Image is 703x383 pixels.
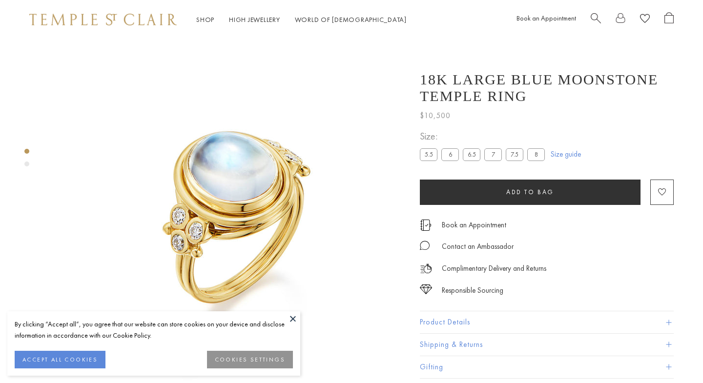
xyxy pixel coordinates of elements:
[551,149,581,159] a: Size guide
[24,146,29,174] div: Product gallery navigation
[420,180,641,205] button: Add to bag
[442,241,514,253] div: Contact an Ambassador
[506,148,523,161] label: 7.5
[420,220,432,231] img: icon_appointment.svg
[591,12,601,27] a: Search
[15,351,105,368] button: ACCEPT ALL COOKIES
[442,262,546,275] p: Complimentary Delivery and Returns
[442,220,506,230] a: Book an Appointment
[442,284,503,297] div: Responsible Sourcing
[420,262,432,275] img: icon_delivery.svg
[196,14,407,26] nav: Main navigation
[420,109,451,122] span: $10,500
[196,15,214,24] a: ShopShop
[463,148,480,161] label: 6.5
[654,337,693,373] iframe: Gorgias live chat messenger
[420,128,549,144] span: Size:
[441,148,459,161] label: 6
[63,39,405,381] img: R14113-BM10V
[484,148,502,161] label: 7
[506,188,554,196] span: Add to bag
[295,15,407,24] a: World of [DEMOGRAPHIC_DATA]World of [DEMOGRAPHIC_DATA]
[229,15,280,24] a: High JewelleryHigh Jewellery
[420,356,674,378] button: Gifting
[527,148,545,161] label: 8
[207,351,293,368] button: COOKIES SETTINGS
[420,284,432,294] img: icon_sourcing.svg
[15,319,293,341] div: By clicking “Accept all”, you agree that our website can store cookies on your device and disclos...
[664,12,674,27] a: Open Shopping Bag
[420,334,674,356] button: Shipping & Returns
[420,241,430,250] img: MessageIcon-01_2.svg
[420,311,674,333] button: Product Details
[517,14,576,22] a: Book an Appointment
[420,71,674,104] h1: 18K Large Blue Moonstone Temple Ring
[420,148,437,161] label: 5.5
[640,12,650,27] a: View Wishlist
[29,14,177,25] img: Temple St. Clair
